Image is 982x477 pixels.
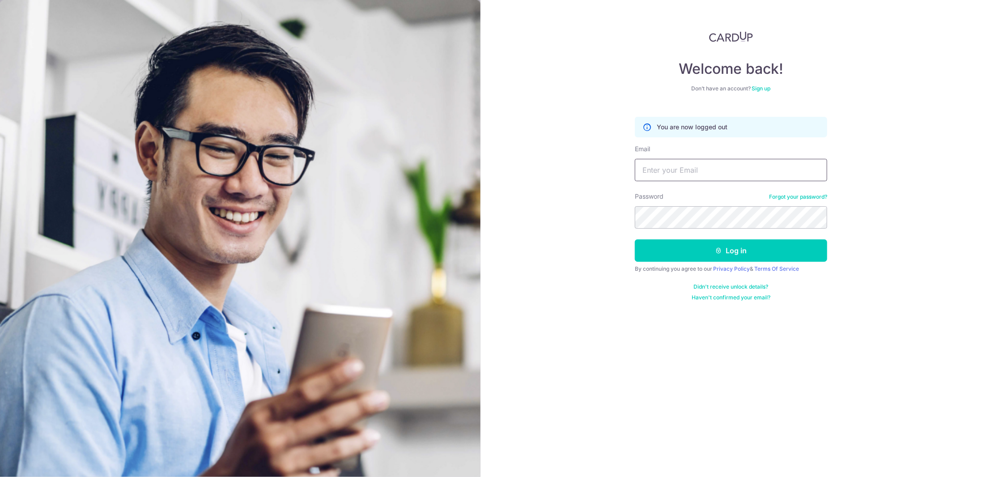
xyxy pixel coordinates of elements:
[692,294,770,301] a: Haven't confirmed your email?
[635,145,650,153] label: Email
[754,265,799,272] a: Terms Of Service
[694,283,769,290] a: Didn't receive unlock details?
[709,31,753,42] img: CardUp Logo
[752,85,771,92] a: Sign up
[635,192,663,201] label: Password
[635,265,827,273] div: By continuing you agree to our &
[657,123,727,132] p: You are now logged out
[635,60,827,78] h4: Welcome back!
[635,159,827,181] input: Enter your Email
[769,193,827,200] a: Forgot your password?
[713,265,750,272] a: Privacy Policy
[635,239,827,262] button: Log in
[635,85,827,92] div: Don’t have an account?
